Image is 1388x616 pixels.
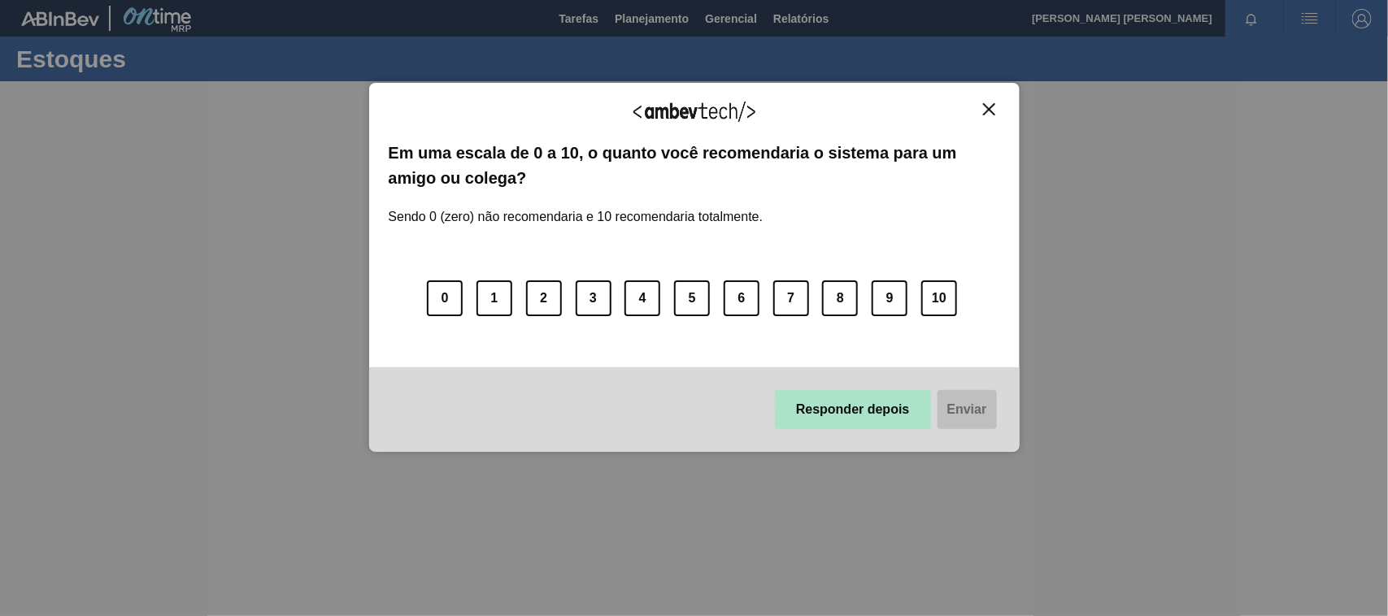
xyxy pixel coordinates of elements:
button: 4 [624,280,660,316]
label: Em uma escala de 0 a 10, o quanto você recomendaria o sistema para um amigo ou colega? [389,141,1000,190]
button: 10 [921,280,957,316]
button: 5 [674,280,710,316]
button: 0 [427,280,463,316]
button: 7 [773,280,809,316]
img: Logo Ambevtech [633,102,755,122]
button: 3 [576,280,611,316]
button: Close [978,102,1000,116]
button: 9 [872,280,907,316]
button: 6 [724,280,759,316]
button: Responder depois [775,390,931,429]
label: Sendo 0 (zero) não recomendaria e 10 recomendaria totalmente. [389,190,764,224]
button: 2 [526,280,562,316]
button: 8 [822,280,858,316]
button: 1 [476,280,512,316]
img: Close [983,103,995,115]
